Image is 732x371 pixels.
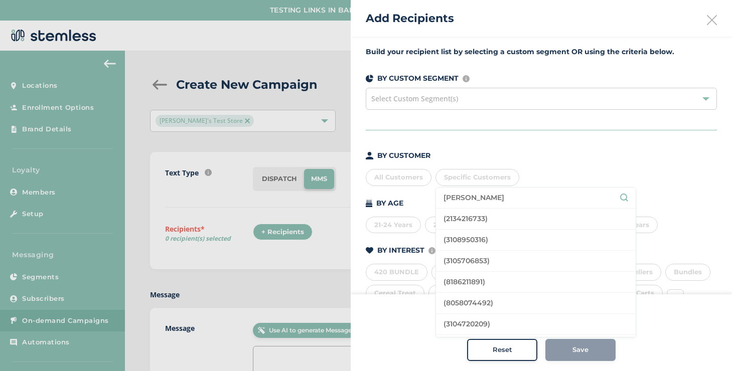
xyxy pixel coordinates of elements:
div: 21-24 Years [366,217,421,234]
span: Select Custom Segment(s) [371,94,458,103]
div: All Customers [366,169,431,186]
img: icon-heart-dark-29e6356f.svg [366,247,373,254]
p: BY INTEREST [377,245,424,256]
div: 25-34 Years [425,217,482,234]
img: icon-segments-dark-074adb27.svg [366,75,373,82]
h2: Add Recipients [366,10,454,27]
img: icon-info-236977d2.svg [428,247,435,254]
li: (3109129103) [436,335,636,356]
div: Bundles [665,264,710,281]
label: Build your recipient list by selecting a custom segment OR using the criteria below. [366,47,717,57]
p: BY CUSTOMER [377,150,430,161]
li: (2134216733) [436,209,636,230]
div: Concentrates [428,285,492,302]
span: Reset [493,345,512,355]
span: Specific Customers [444,173,511,181]
iframe: Chat Widget [682,323,732,371]
input: Search [444,193,628,203]
div: 420 BUNDLE [366,264,427,281]
li: (8058074492) [436,293,636,314]
div: Cereal Treat [366,285,424,302]
img: icon-info-236977d2.svg [463,75,470,82]
li: (3108950316) [436,230,636,251]
p: BY CUSTOM SEGMENT [377,73,459,84]
li: (8186211891) [436,272,636,293]
p: BY AGE [376,198,403,209]
li: (3104720209) [436,314,636,335]
li: (3105706853) [436,251,636,272]
img: icon-cake-93b2a7b5.svg [366,200,372,207]
img: icon-person-dark-ced50e5f.svg [366,152,373,159]
button: Reset [467,339,537,361]
div: Beast Mode 6 Gram [431,264,516,281]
